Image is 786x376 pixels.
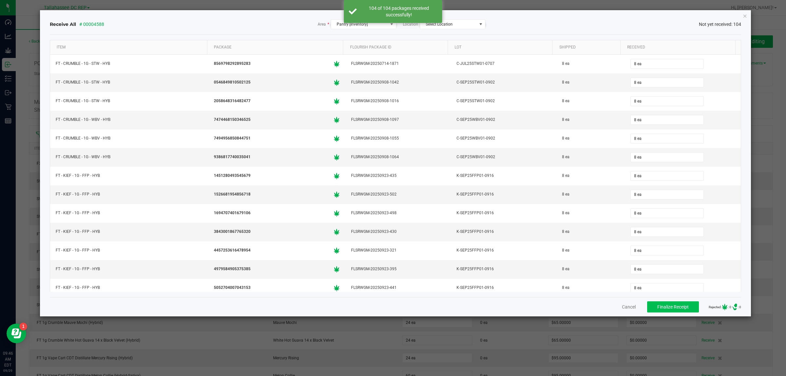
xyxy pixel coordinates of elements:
div: FLSRWGM-20250908-1042 [349,78,447,87]
span: Pantry [Inventory] [337,22,368,27]
div: 8 ea [560,227,621,236]
div: C-JUL25STW01-0707 [455,59,552,68]
div: FLSRWGM-20250908-1097 [349,115,447,124]
a: ItemSortable [55,43,205,51]
div: FLSRWGM-20250923-435 [349,171,447,180]
div: FT - KIEF - 1G - FFP - HYB [54,171,204,180]
div: FLSRWGM-20250908-1016 [349,96,447,106]
div: FT - KIEF - 1G - FFP - HYB [54,190,204,199]
div: FLSRWGM-20250923-441 [349,283,447,292]
iframe: Resource center [7,324,26,343]
div: 104 of 104 packages received successfully! [360,5,437,18]
span: 0546849810502125 [214,79,251,85]
input: 0 ea [631,59,703,68]
div: K-SEP25FFP01-0916 [455,208,552,218]
div: FLSRWGM-20250908-1064 [349,152,447,162]
button: Finalize Receipt [647,301,699,312]
a: ShippedSortable [558,43,618,51]
div: FLSRWGM-20250923-502 [349,190,447,199]
div: Item [55,43,205,51]
span: Area [318,21,329,27]
div: FLSRWGM-20250923-395 [349,264,447,274]
span: 9386817740035041 [214,154,251,160]
div: Package [212,43,341,51]
span: Rejected: : 0 : 0 [709,304,741,310]
div: FT - KIEF - 1G - FFP - HYB [54,227,204,236]
span: 7474468150346525 [214,117,251,123]
a: LotSortable [453,43,550,51]
span: 8569798292895283 [214,61,251,67]
div: FT - CRUMBLE - 1G - STW - HYB [54,96,204,106]
input: 0 ea [631,171,703,180]
div: K-SEP25FFP01-0916 [455,264,552,274]
span: 2058648316482477 [214,98,251,104]
div: FLSRWGM-20250923-430 [349,227,447,236]
div: 8 ea [560,78,621,87]
div: 8 ea [560,152,621,162]
div: FT - CRUMBLE - 1G - WBV - HYB [54,134,204,143]
input: 0 ea [631,246,703,255]
div: K-SEP25FFP01-0916 [455,246,552,255]
span: 4457253616478954 [214,247,251,254]
div: FT - CRUMBLE - 1G - WBV - HYB [54,152,204,162]
div: 8 ea [560,208,621,218]
span: 4979584905375385 [214,266,251,272]
span: 7494956850844751 [214,135,251,141]
div: FT - CRUMBLE - 1G - STW - HYB [54,59,204,68]
span: 3843001867765320 [214,229,251,235]
div: FLSRWGM-20250923-498 [349,208,447,218]
div: FLSRWGM-20250714-1871 [349,59,447,68]
div: 8 ea [560,115,621,124]
div: C-SEP25STW01-0902 [455,96,552,106]
div: FT - KIEF - 1G - FFP - HYB [54,246,204,255]
div: FT - KIEF - 1G - FFP - HYB [54,208,204,218]
div: 8 ea [560,96,621,106]
div: 8 ea [560,283,621,292]
div: FT - KIEF - 1G - FFP - HYB [54,264,204,274]
span: NO DATA FOUND [420,19,485,29]
div: 8 ea [560,134,621,143]
div: FT - CRUMBLE - 1G - WBV - HYB [54,115,204,124]
div: FLSRWGM-20250923-321 [349,246,447,255]
span: Location [403,21,418,27]
span: 1451280493545679 [214,173,251,179]
span: 1526681954856718 [214,191,251,197]
span: Finalize Receipt [657,304,689,310]
div: 8 ea [560,246,621,255]
span: Receive All [50,21,76,28]
div: C-SEP25WBV01-0902 [455,152,552,162]
span: Select Location [426,22,453,27]
div: Shipped [558,43,618,51]
input: 0 ea [631,153,703,162]
div: C-SEP25STW01-0902 [455,78,552,87]
div: C-SEP25WBV01-0902 [455,134,552,143]
span: # 00004588 [79,21,104,28]
input: 0 ea [631,227,703,236]
div: FLSRWGM-20250908-1055 [349,134,447,143]
div: 8 ea [560,264,621,274]
iframe: Resource center unread badge [19,323,27,330]
div: K-SEP25FFP01-0916 [455,283,552,292]
div: Received [626,43,733,51]
a: PackageSortable [212,43,341,51]
div: FT - CRUMBLE - 1G - STW - HYB [54,78,204,87]
a: Flourish Package IDSortable [348,43,445,51]
input: 0 ea [631,134,703,143]
a: ReceivedSortable [626,43,733,51]
input: 0 ea [631,283,703,292]
input: 0 ea [631,209,703,218]
div: K-SEP25FFP01-0916 [455,190,552,199]
div: FT - KIEF - 1G - FFP - HYB [54,283,204,292]
div: C-SEP25WBV01-0902 [455,115,552,124]
div: Flourish Package ID [348,43,445,51]
span: Number of Delivery Device barcodes either fully or partially rejected [731,304,738,310]
div: 8 ea [560,171,621,180]
span: 5052704007043153 [214,285,251,291]
div: 8 ea [560,59,621,68]
button: Cancel [622,304,636,310]
div: Lot [453,43,550,51]
div: 8 ea [560,190,621,199]
span: 1694707401679106 [214,210,251,216]
input: 0 ea [631,97,703,106]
